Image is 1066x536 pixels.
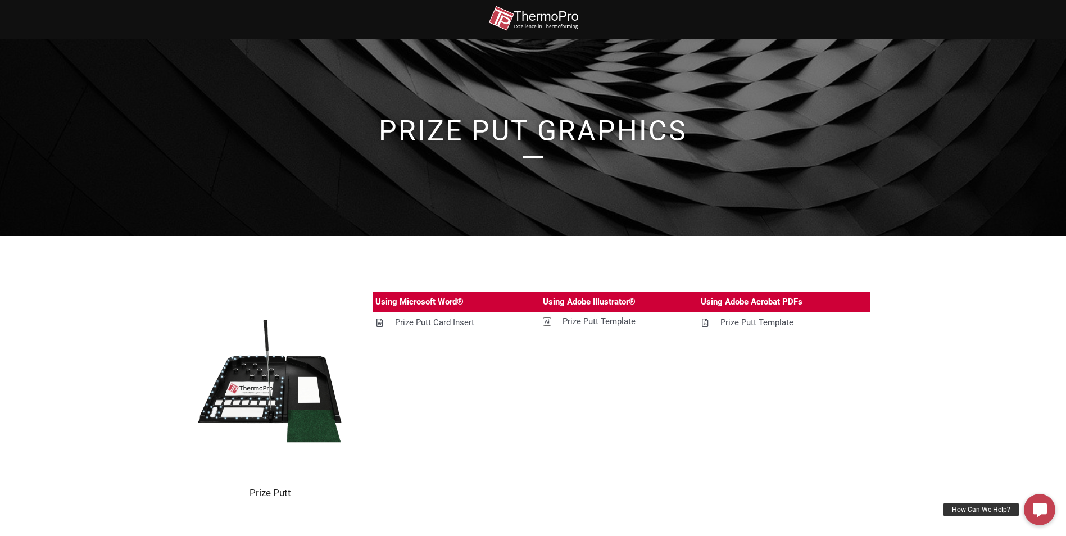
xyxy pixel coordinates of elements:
div: Using Microsoft Word® [375,295,464,309]
div: Prize Putt Template [720,316,793,330]
a: Prize Putt Card Insert [373,313,540,333]
div: Prize Putt Card Insert [395,316,474,330]
div: Using Adobe Acrobat PDFs [701,295,802,309]
h2: Prize Putt [196,487,344,499]
a: How Can We Help? [1024,494,1055,525]
div: How Can We Help? [943,503,1019,516]
div: Using Adobe Illustrator® [543,295,636,309]
a: Prize Putt Template [540,312,698,331]
a: Prize Putt Template [698,313,870,333]
div: Prize Putt Template [563,315,636,329]
img: thermopro-logo-non-iso [488,6,578,31]
h1: Prize Put Graphics [213,117,854,145]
